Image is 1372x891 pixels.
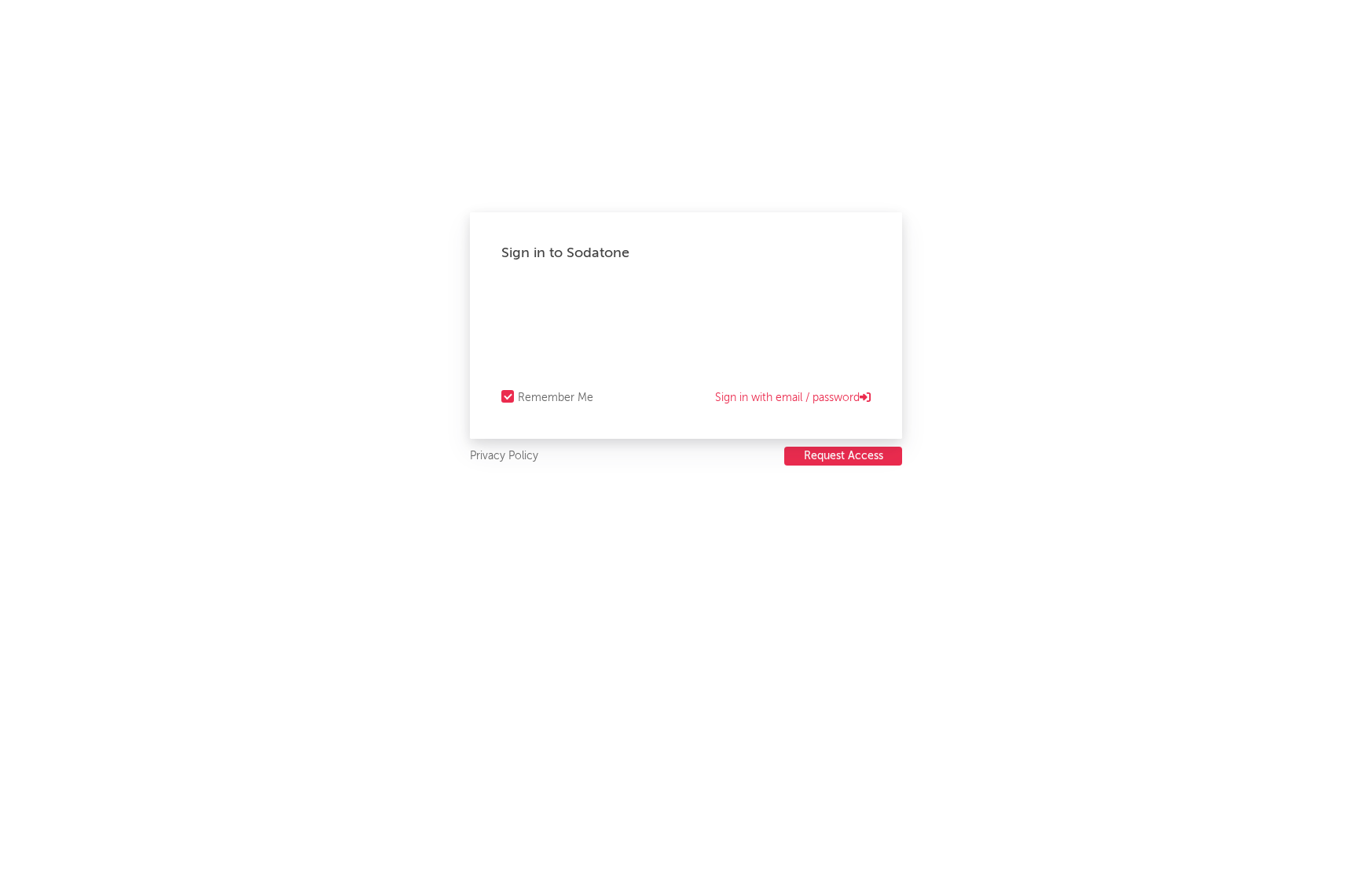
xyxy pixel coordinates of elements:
[501,244,871,263] div: Sign in to Sodatone
[715,388,871,407] a: Sign in with email / password
[784,447,902,466] button: Request Access
[784,447,902,466] a: Request Access
[470,447,538,466] a: Privacy Policy
[518,388,593,407] div: Remember Me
